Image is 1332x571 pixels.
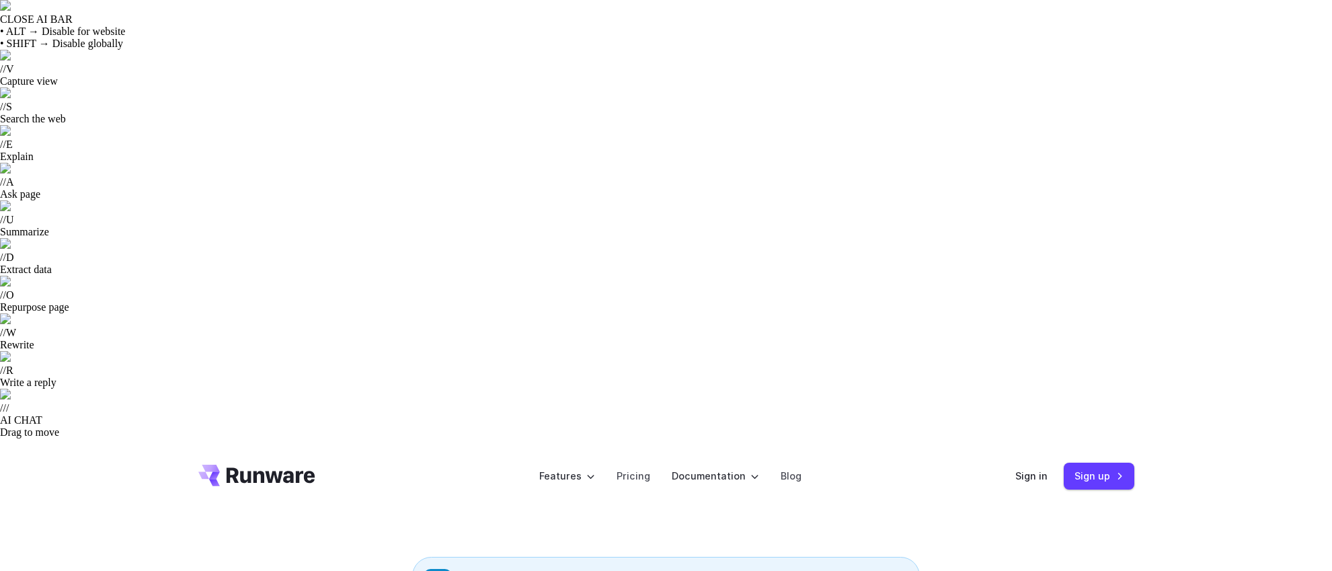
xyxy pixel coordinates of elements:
a: Sign in [1015,468,1048,484]
a: Sign up [1064,463,1134,489]
label: Features [539,468,595,484]
label: Documentation [672,468,759,484]
a: Go to / [198,465,315,486]
a: Blog [781,468,801,484]
a: Pricing [617,468,650,484]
